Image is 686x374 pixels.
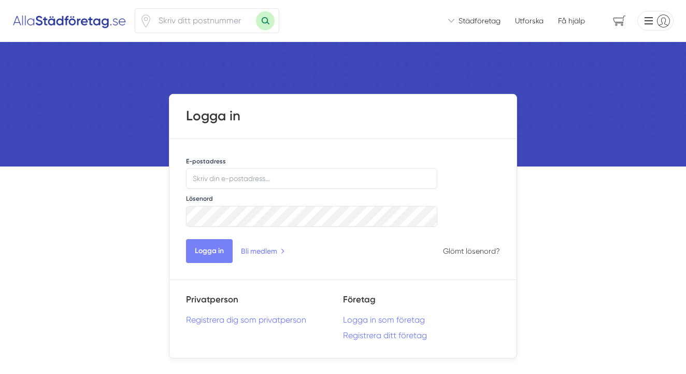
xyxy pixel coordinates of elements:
input: Skriv din e-postadress... [186,168,437,189]
a: Utforska [515,16,544,26]
a: Logga in som företag [343,315,500,325]
span: Städföretag [459,16,501,26]
label: E-postadress [186,157,226,165]
a: Glömt lösenord? [443,247,500,255]
svg: Pin / Karta [139,15,152,27]
span: Få hjälp [558,16,585,26]
h1: Logga in [186,107,500,126]
input: Skriv ditt postnummer [152,9,256,33]
span: Klicka för att använda din position. [139,15,152,27]
h5: Privatperson [186,293,343,315]
a: Registrera ditt företag [343,330,500,340]
button: Sök med postnummer [256,11,275,30]
a: Registrera dig som privatperson [186,315,343,325]
a: Bli medlem [241,245,285,257]
button: Logga in [186,239,233,263]
h5: Företag [343,293,500,315]
span: navigation-cart [606,12,633,30]
img: Alla Städföretag [12,12,126,29]
label: Lösenord [186,195,213,203]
